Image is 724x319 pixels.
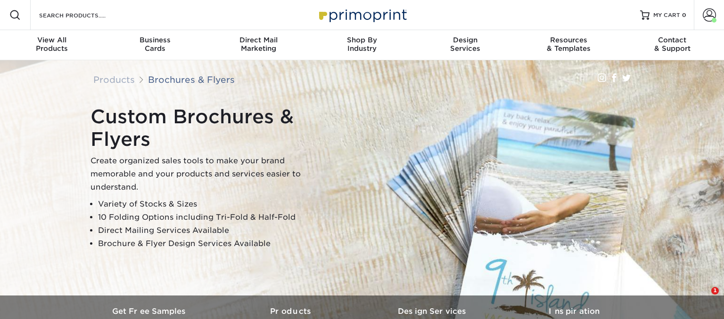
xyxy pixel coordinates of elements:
[98,224,326,237] li: Direct Mailing Services Available
[103,30,206,60] a: BusinessCards
[310,36,413,53] div: Industry
[98,237,326,250] li: Brochure & Flyer Design Services Available
[621,36,724,53] div: & Support
[517,36,620,53] div: & Templates
[93,74,135,85] a: Products
[653,11,680,19] span: MY CART
[207,36,310,53] div: Marketing
[310,30,413,60] a: Shop ByIndustry
[315,5,409,25] img: Primoprint
[503,307,645,316] h3: Inspiration
[517,36,620,44] span: Resources
[621,36,724,44] span: Contact
[98,198,326,211] li: Variety of Stocks & Sizes
[103,36,206,44] span: Business
[79,307,221,316] h3: Get Free Samples
[90,105,326,151] h1: Custom Brochures & Flyers
[682,12,686,18] span: 0
[98,211,326,224] li: 10 Folding Options including Tri-Fold & Half-Fold
[414,36,517,44] span: Design
[517,30,620,60] a: Resources& Templates
[221,307,362,316] h3: Products
[103,36,206,53] div: Cards
[692,287,715,310] iframe: Intercom live chat
[362,307,503,316] h3: Design Services
[711,287,719,295] span: 1
[621,30,724,60] a: Contact& Support
[414,36,517,53] div: Services
[90,154,326,194] p: Create organized sales tools to make your brand memorable and your products and services easier t...
[207,36,310,44] span: Direct Mail
[414,30,517,60] a: DesignServices
[148,74,235,85] a: Brochures & Flyers
[310,36,413,44] span: Shop By
[207,30,310,60] a: Direct MailMarketing
[38,9,130,21] input: SEARCH PRODUCTS.....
